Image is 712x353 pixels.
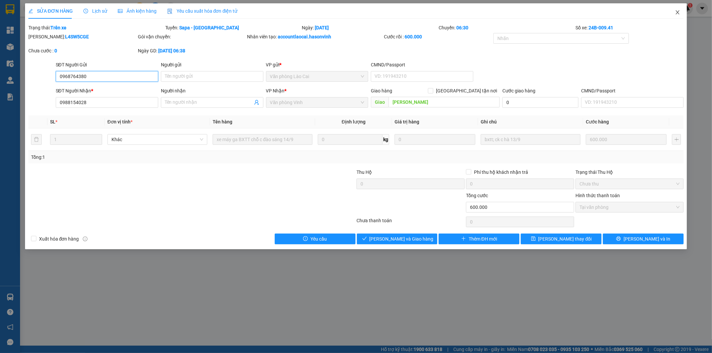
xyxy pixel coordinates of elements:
div: SĐT Người Nhận [56,87,158,94]
button: plusThêm ĐH mới [439,234,519,244]
span: [PERSON_NAME] và In [624,235,670,243]
span: picture [118,9,123,13]
b: [DATE] 06:38 [158,48,185,53]
div: Ngày: [301,24,438,31]
span: Định lượng [342,119,366,124]
span: Ảnh kiện hàng [118,8,157,14]
label: Hình thức thanh toán [575,193,620,198]
div: CMND/Passport [371,61,473,68]
b: Sapa - [GEOGRAPHIC_DATA] [180,25,239,30]
input: 0 [586,134,667,145]
button: delete [31,134,42,145]
label: Cước giao hàng [502,88,535,93]
span: Lịch sử [83,8,107,14]
button: printer[PERSON_NAME] và In [603,234,684,244]
span: user-add [254,100,259,105]
button: plus [672,134,681,145]
span: [PERSON_NAME] và Giao hàng [370,235,434,243]
div: Ngày GD: [138,47,246,54]
div: Người nhận [161,87,263,94]
span: [PERSON_NAME] thay đổi [538,235,592,243]
b: 600.000 [405,34,422,39]
div: Trạng thái Thu Hộ [575,168,684,176]
img: icon [167,9,173,14]
div: Tuyến: [165,24,301,31]
b: [DATE] [315,25,329,30]
div: Người gửi [161,61,263,68]
div: Nhân viên tạo: [247,33,383,40]
button: exclamation-circleYêu cầu [275,234,355,244]
span: save [531,236,536,242]
span: clock-circle [83,9,88,13]
button: check[PERSON_NAME] và Giao hàng [357,234,438,244]
div: VP gửi [266,61,369,68]
th: Ghi chú [478,115,583,128]
input: VD: Bàn, Ghế [213,134,312,145]
span: close [675,10,680,15]
span: Văn phòng Lào Cai [270,71,365,81]
span: Phí thu hộ khách nhận trả [471,168,531,176]
span: Tại văn phòng [579,202,680,212]
span: check [362,236,367,242]
span: Yêu cầu [310,235,327,243]
span: kg [383,134,389,145]
div: Chưa thanh toán [356,217,466,229]
span: Cước hàng [586,119,609,124]
div: Chuyến: [438,24,575,31]
input: Ghi Chú [481,134,580,145]
b: accountlaocai.hasonvinh [278,34,331,39]
b: Trên xe [50,25,66,30]
div: Gói vận chuyển: [138,33,246,40]
span: SL [50,119,55,124]
span: printer [616,236,621,242]
span: Giao hàng [371,88,392,93]
div: CMND/Passport [581,87,684,94]
button: Close [668,3,687,22]
span: Yêu cầu xuất hóa đơn điện tử [167,8,238,14]
span: [GEOGRAPHIC_DATA] tận nơi [433,87,500,94]
span: plus [461,236,466,242]
span: Thêm ĐH mới [469,235,497,243]
b: 0 [54,48,57,53]
div: Chưa cước : [28,47,137,54]
span: Tên hàng [213,119,232,124]
div: Số xe: [575,24,684,31]
input: Dọc đường [389,97,500,107]
input: 0 [395,134,475,145]
span: VP Nhận [266,88,285,93]
span: Khác [111,134,203,144]
b: L4SW5CGE [65,34,89,39]
b: 06:30 [456,25,468,30]
div: SĐT Người Gửi [56,61,158,68]
span: Thu Hộ [357,169,372,175]
input: Cước giao hàng [502,97,578,108]
div: [PERSON_NAME]: [28,33,137,40]
div: Cước rồi : [384,33,492,40]
span: info-circle [83,237,87,241]
span: exclamation-circle [303,236,308,242]
span: Văn phòng Vinh [270,97,365,107]
b: 24B-009.41 [588,25,613,30]
span: edit [28,9,33,13]
div: Trạng thái: [28,24,165,31]
div: Tổng: 1 [31,153,275,161]
span: Giao [371,97,389,107]
span: Xuất hóa đơn hàng [36,235,82,243]
span: SỬA ĐƠN HÀNG [28,8,73,14]
span: Tổng cước [466,193,488,198]
span: Chưa thu [579,179,680,189]
span: Đơn vị tính [107,119,133,124]
span: Giá trị hàng [395,119,419,124]
button: save[PERSON_NAME] thay đổi [521,234,602,244]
